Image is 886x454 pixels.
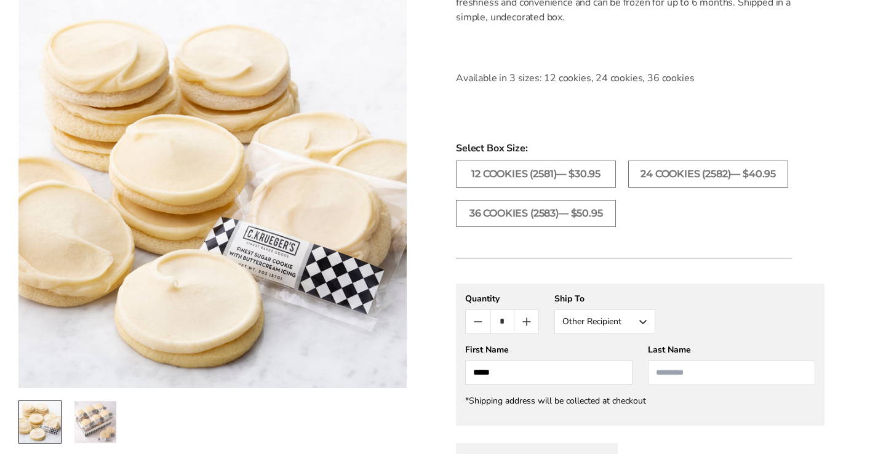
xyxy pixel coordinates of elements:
[514,310,538,333] button: Count plus
[465,360,633,385] input: First Name
[18,400,62,444] a: 1 / 2
[456,161,616,188] label: 12 COOKIES (2581)— $30.95
[465,395,815,407] div: *Shipping address will be collected at checkout
[456,284,824,426] gfm-form: New recipient
[554,309,655,334] button: Other Recipient
[74,401,116,443] img: Just The Cookies - All Buttercream Iced Sugar Cookies
[465,293,539,305] div: Quantity
[456,200,616,227] label: 36 COOKIES (2583)— $50.95
[628,161,788,188] label: 24 COOKIES (2582)— $40.95
[466,310,490,333] button: Count minus
[10,407,127,444] iframe: Sign Up via Text for Offers
[465,344,633,356] div: First Name
[648,344,815,356] div: Last Name
[456,71,792,86] p: Available in 3 sizes: 12 cookies, 24 cookies, 36 cookies
[456,141,824,156] span: Select Box Size:
[554,293,655,305] div: Ship To
[74,400,117,444] a: 2 / 2
[648,360,815,385] input: Last Name
[19,401,61,443] img: Just The Cookies - All Buttercream Iced Sugar Cookies
[490,310,514,333] input: Quantity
